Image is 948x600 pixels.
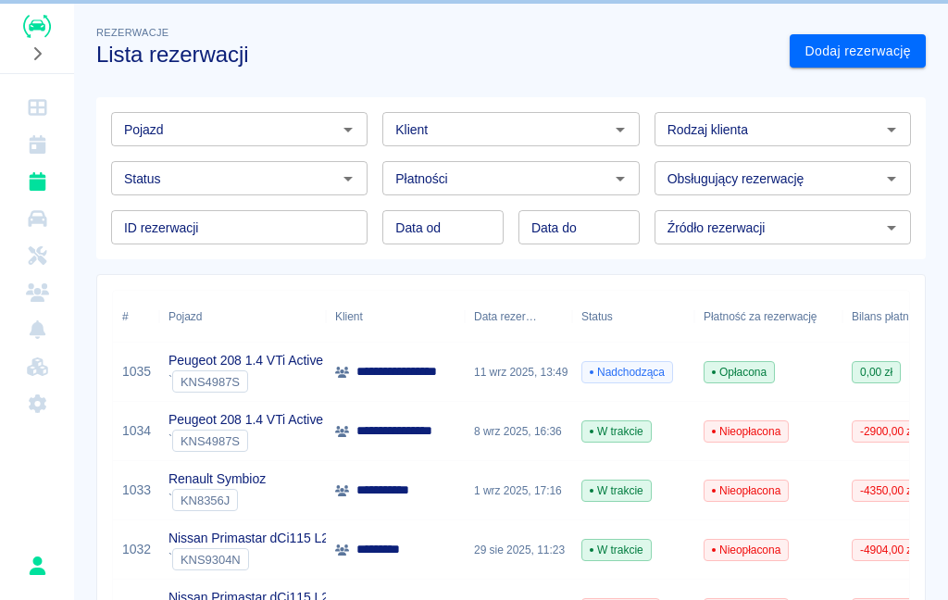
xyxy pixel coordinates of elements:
[382,210,504,244] input: DD.MM.YYYY
[581,291,613,343] div: Status
[879,215,904,241] button: Otwórz
[122,481,151,500] a: 1033
[173,494,237,507] span: KN8356J
[852,291,929,343] div: Bilans płatności
[168,370,323,393] div: `
[159,291,326,343] div: Pojazd
[326,291,465,343] div: Klient
[7,385,67,422] a: Ustawienia
[582,542,651,558] span: W trakcie
[853,364,900,381] span: 0,00 zł
[7,348,67,385] a: Widget WWW
[113,291,159,343] div: #
[168,469,266,489] p: Renault Symbioz
[122,421,151,441] a: 1034
[537,304,563,330] button: Sort
[465,343,572,402] div: 11 wrz 2025, 13:49
[694,291,842,343] div: Płatność za rezerwację
[465,291,572,343] div: Data rezerwacji
[705,423,788,440] span: Nieopłacona
[23,42,51,66] button: Rozwiń nawigację
[853,542,922,558] span: -4904,00 zł
[705,542,788,558] span: Nieopłacona
[879,166,904,192] button: Otwórz
[7,126,67,163] a: Kalendarz
[465,461,572,520] div: 1 wrz 2025, 17:16
[7,237,67,274] a: Serwisy
[168,351,323,370] p: Peugeot 208 1.4 VTi Active
[173,553,248,567] span: KNS9304N
[96,42,775,68] h3: Lista rezerwacji
[335,117,361,143] button: Otwórz
[335,166,361,192] button: Otwórz
[122,540,151,559] a: 1032
[122,362,151,381] a: 1035
[18,546,56,585] button: Karol Klag
[7,200,67,237] a: Flota
[705,482,788,499] span: Nieopłacona
[705,364,774,381] span: Opłacona
[7,89,67,126] a: Dashboard
[96,27,168,38] span: Rezerwacje
[572,291,694,343] div: Status
[879,117,904,143] button: Otwórz
[173,434,247,448] span: KNS4987S
[518,210,640,244] input: DD.MM.YYYY
[7,274,67,311] a: Klienci
[173,375,247,389] span: KNS4987S
[7,163,67,200] a: Rezerwacje
[335,291,363,343] div: Klient
[168,430,323,452] div: `
[7,311,67,348] a: Powiadomienia
[168,291,202,343] div: Pojazd
[607,117,633,143] button: Otwórz
[582,364,672,381] span: Nadchodząca
[168,410,323,430] p: Peugeot 208 1.4 VTi Active
[465,402,572,461] div: 8 wrz 2025, 16:36
[465,520,572,580] div: 29 sie 2025, 11:23
[582,482,651,499] span: W trakcie
[474,291,537,343] div: Data rezerwacji
[168,529,394,548] p: Nissan Primastar dCi115 L2H1P2 Extra
[168,489,266,511] div: `
[23,15,51,38] img: Renthelp
[853,482,922,499] span: -4350,00 zł
[607,166,633,192] button: Otwórz
[853,423,922,440] span: -2900,00 zł
[790,34,926,69] a: Dodaj rezerwację
[122,291,129,343] div: #
[704,291,817,343] div: Płatność za rezerwację
[168,548,394,570] div: `
[582,423,651,440] span: W trakcie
